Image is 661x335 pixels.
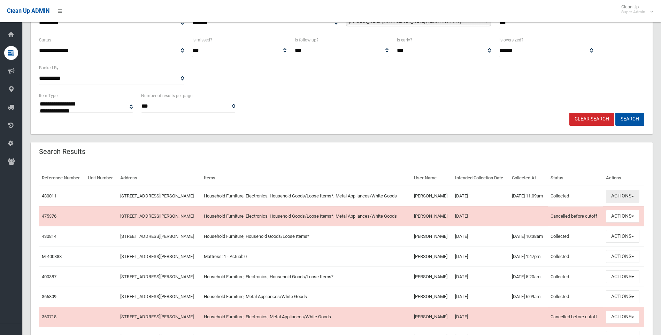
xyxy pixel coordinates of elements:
td: Household Furniture, Household Goods/Loose Items* [201,226,411,247]
a: 400387 [42,274,56,279]
td: [DATE] [452,307,509,327]
td: [DATE] [452,186,509,206]
td: [DATE] [452,247,509,267]
a: Clear Search [569,113,614,126]
button: Actions [606,270,639,283]
button: Actions [606,230,639,243]
td: [DATE] 5:20am [509,267,548,287]
label: Is oversized? [499,36,523,44]
label: Is missed? [192,36,212,44]
td: Collected [548,267,603,287]
td: Household Furniture, Metal Appliances/White Goods [201,287,411,307]
button: Search [615,113,644,126]
td: [PERSON_NAME] [411,226,452,247]
a: [STREET_ADDRESS][PERSON_NAME] [120,193,194,198]
th: Actions [603,170,644,186]
header: Search Results [31,145,94,158]
td: Cancelled before cutoff [548,307,603,327]
label: Item Type [39,92,57,100]
a: 430814 [42,234,56,239]
td: [DATE] [452,287,509,307]
a: [STREET_ADDRESS][PERSON_NAME] [120,213,194,219]
a: 360718 [42,314,56,319]
a: [STREET_ADDRESS][PERSON_NAME] [120,314,194,319]
td: Household Furniture, Electronics, Household Goods/Loose Items*, Metal Appliances/White Goods [201,186,411,206]
span: Clean Up [618,4,652,15]
td: [DATE] 11:09am [509,186,548,206]
td: Cancelled before cutoff [548,206,603,226]
td: Household Furniture, Electronics, Household Goods/Loose Items* [201,267,411,287]
label: Is early? [397,36,412,44]
td: [PERSON_NAME] [411,267,452,287]
small: Super Admin [621,9,645,15]
button: Actions [606,290,639,303]
td: [PERSON_NAME] [411,307,452,327]
label: Booked By [39,64,59,72]
th: Collected At [509,170,548,186]
a: 480011 [42,193,56,198]
td: [PERSON_NAME] [411,287,452,307]
th: Address [117,170,201,186]
a: [STREET_ADDRESS][PERSON_NAME] [120,254,194,259]
button: Actions [606,250,639,263]
th: Intended Collection Date [452,170,509,186]
td: [PERSON_NAME] [411,206,452,226]
td: [DATE] 1:47pm [509,247,548,267]
td: Collected [548,247,603,267]
a: M-400388 [42,254,62,259]
td: [DATE] 10:38am [509,226,548,247]
a: 475376 [42,213,56,219]
td: [PERSON_NAME] [411,247,452,267]
td: Mattress: 1 - Actual: 0 [201,247,411,267]
td: Household Furniture, Electronics, Metal Appliances/White Goods [201,307,411,327]
a: 366809 [42,294,56,299]
td: [DATE] [452,206,509,226]
td: Collected [548,226,603,247]
td: [DATE] [452,226,509,247]
th: Status [548,170,603,186]
th: Reference Number [39,170,85,186]
td: [DATE] [452,267,509,287]
a: [STREET_ADDRESS][PERSON_NAME] [120,274,194,279]
a: [STREET_ADDRESS][PERSON_NAME] [120,294,194,299]
td: Collected [548,186,603,206]
td: Household Furniture, Electronics, Household Goods/Loose Items*, Metal Appliances/White Goods [201,206,411,226]
a: [STREET_ADDRESS][PERSON_NAME] [120,234,194,239]
label: Number of results per page [141,92,192,100]
th: User Name [411,170,452,186]
td: [DATE] 6:09am [509,287,548,307]
label: Status [39,36,51,44]
span: Clean Up ADMIN [7,8,49,14]
button: Actions [606,190,639,203]
label: Is follow up? [295,36,318,44]
td: [PERSON_NAME] [411,186,452,206]
td: Collected [548,287,603,307]
th: Items [201,170,411,186]
button: Actions [606,311,639,324]
button: Actions [606,210,639,223]
th: Unit Number [85,170,117,186]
